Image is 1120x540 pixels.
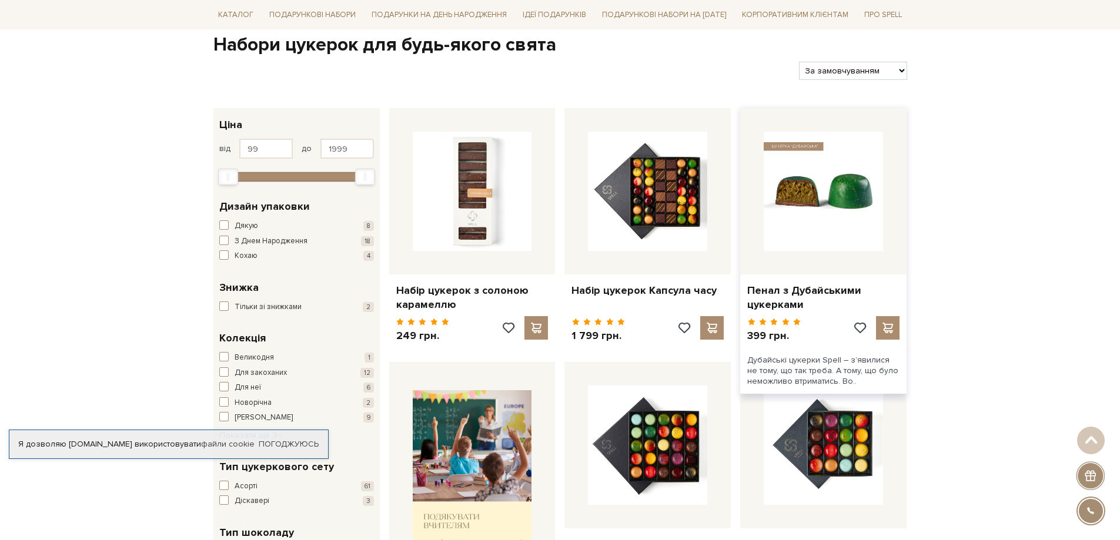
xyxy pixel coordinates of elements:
div: Max [355,169,375,185]
span: 2 [363,302,374,312]
button: Для неї 6 [219,382,374,394]
p: 249 грн. [396,329,450,343]
span: Дизайн упаковки [219,199,310,214]
span: 6 [363,383,374,393]
a: Пенал з Дубайськими цукерками [747,284,900,311]
div: Min [218,169,238,185]
img: Пенал з Дубайськими цукерками [764,132,883,251]
div: Я дозволяю [DOMAIN_NAME] використовувати [9,439,328,450]
span: 61 [361,481,374,491]
input: Ціна [239,139,293,159]
span: 8 [363,221,374,231]
button: Діскавері 3 [219,495,374,507]
span: Тип цукеркового сету [219,459,334,475]
span: Великодня [235,352,274,364]
span: 4 [363,251,374,261]
div: Дубайські цукерки Spell – з’явилися не тому, що так треба. А тому, що було неможливо втриматись. ... [740,348,907,394]
span: від [219,143,230,154]
a: Набір цукерок Капсула часу [571,284,724,297]
button: Новорічна 2 [219,397,374,409]
span: 18 [361,236,374,246]
button: Тільки зі знижками 2 [219,301,374,313]
a: Набір цукерок з солоною карамеллю [396,284,549,311]
span: Дякую [235,220,258,232]
span: [PERSON_NAME] [235,412,293,424]
span: до [302,143,312,154]
a: Про Spell [860,6,907,24]
span: 3 [363,496,374,506]
button: Асорті 61 [219,481,374,492]
p: 399 грн. [747,329,801,343]
a: Подарунки на День народження [367,6,511,24]
span: З Днем Народження [235,236,307,247]
span: Знижка [219,280,259,296]
button: Для закоханих 12 [219,367,374,379]
span: 2 [363,398,374,408]
a: Корпоративним клієнтам [737,5,853,25]
span: 1 [365,353,374,363]
span: 9 [363,412,374,422]
button: З Днем Народження 18 [219,236,374,247]
a: Ідеї подарунків [518,6,591,24]
input: Ціна [320,139,374,159]
h1: Набори цукерок для будь-якого свята [213,33,907,58]
button: Кохаю 4 [219,250,374,262]
span: Тільки зі знижками [235,301,302,313]
button: Великодня 1 [219,352,374,364]
button: Дякую 8 [219,220,374,232]
span: Для неї [235,382,261,394]
span: Новорічна [235,397,272,409]
span: Діскавері [235,495,269,507]
a: Погоджуюсь [259,439,319,450]
span: Кохаю [235,250,258,262]
a: Подарункові набори на [DATE] [597,5,731,25]
span: Асорті [235,481,258,492]
span: Ціна [219,117,242,133]
span: Колекція [219,330,266,346]
a: Каталог [213,6,258,24]
a: Подарункові набори [265,6,360,24]
button: [PERSON_NAME] 9 [219,412,374,424]
a: файли cookie [201,439,255,449]
span: Для закоханих [235,367,287,379]
span: 12 [360,368,374,378]
p: 1 799 грн. [571,329,625,343]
